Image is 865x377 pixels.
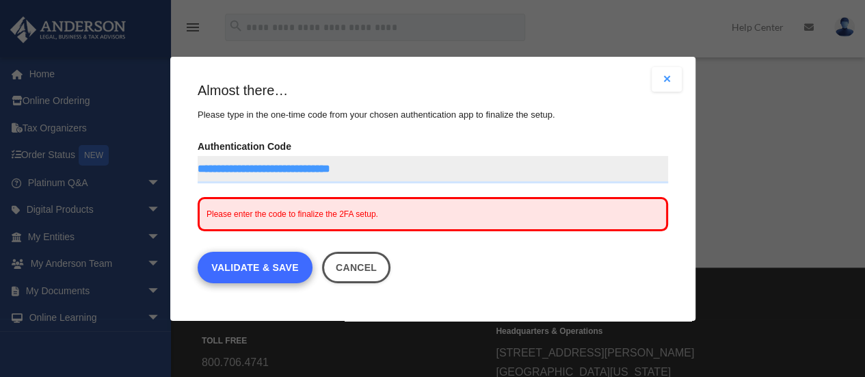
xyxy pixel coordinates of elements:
[652,67,682,92] button: Close modal
[321,252,390,283] button: Close this dialog window
[198,137,668,183] label: Authentication Code
[198,156,668,183] input: Authentication Code
[198,107,668,123] p: Please type in the one-time code from your chosen authentication app to finalize the setup.
[198,81,668,100] h3: Almost there…
[207,209,378,219] span: Please enter the code to finalize the 2FA setup.
[198,252,312,283] a: Validate & Save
